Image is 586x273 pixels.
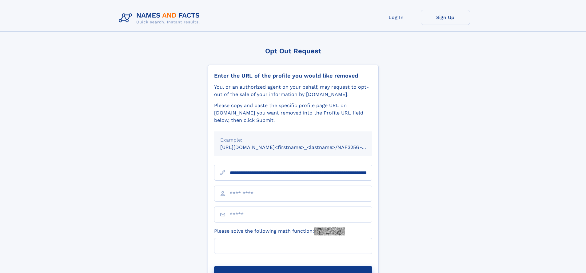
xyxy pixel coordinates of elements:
[208,47,379,55] div: Opt Out Request
[372,10,421,25] a: Log In
[214,227,345,235] label: Please solve the following math function:
[421,10,470,25] a: Sign Up
[116,10,205,26] img: Logo Names and Facts
[220,144,384,150] small: [URL][DOMAIN_NAME]<firstname>_<lastname>/NAF325G-xxxxxxxx
[214,83,372,98] div: You, or an authorized agent on your behalf, may request to opt-out of the sale of your informatio...
[214,72,372,79] div: Enter the URL of the profile you would like removed
[214,102,372,124] div: Please copy and paste the specific profile page URL on [DOMAIN_NAME] you want removed into the Pr...
[220,136,366,144] div: Example:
